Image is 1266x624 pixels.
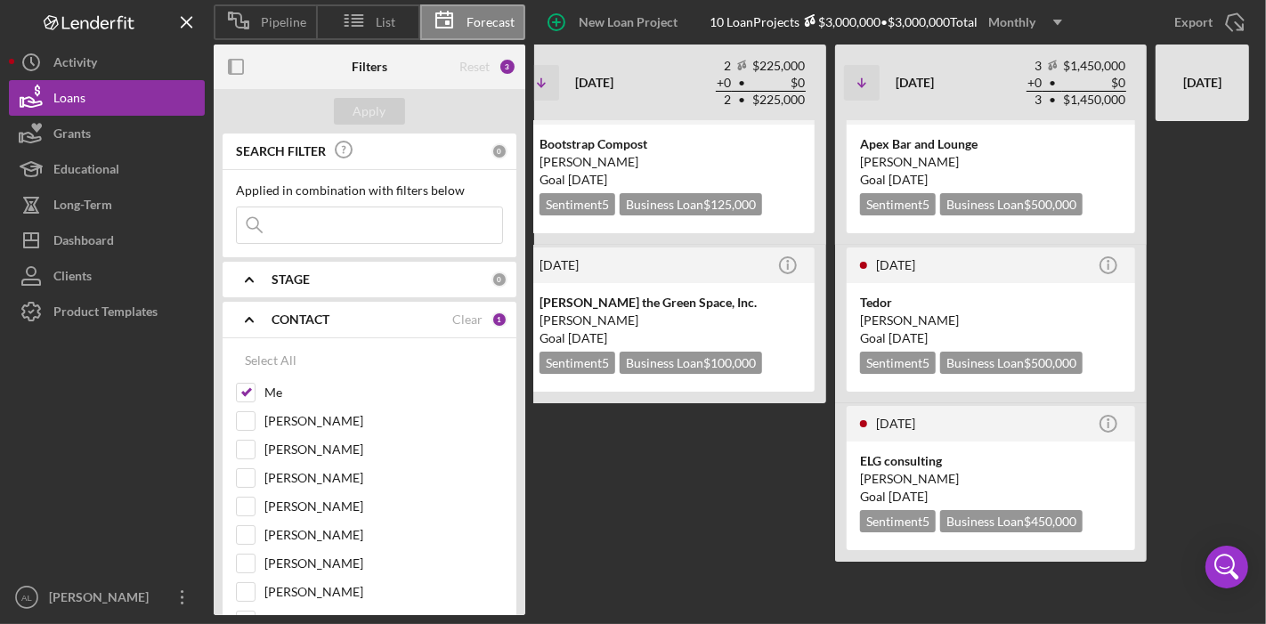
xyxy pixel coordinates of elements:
[53,151,119,191] div: Educational
[860,135,1122,153] div: Apex Bar and Lounge
[716,75,732,92] td: + 0
[264,441,503,458] label: [PERSON_NAME]
[9,116,205,151] button: Grants
[540,257,579,272] time: 2025-07-24 17:29
[452,312,483,327] div: Clear
[499,58,516,76] div: 3
[53,45,97,85] div: Activity
[245,343,296,378] div: Select All
[9,45,205,80] button: Activity
[540,294,801,312] div: [PERSON_NAME] the Green Space, Inc.
[53,294,158,334] div: Product Templates
[264,555,503,572] label: [PERSON_NAME]
[876,416,915,431] time: 2025-08-11 18:32
[334,98,405,125] button: Apply
[261,15,306,29] span: Pipeline
[575,75,613,90] b: [DATE]
[272,312,329,327] b: CONTACT
[352,60,387,74] b: Filters
[9,579,205,615] button: AL[PERSON_NAME]
[491,143,507,159] div: 0
[736,94,747,106] span: •
[751,58,806,75] td: $225,000
[1027,75,1043,92] td: + 0
[988,9,1035,36] div: Monthly
[844,403,1138,553] a: [DATE]ELG consulting[PERSON_NAME]Goal [DATE]Sentiment5Business Loan$450,000
[844,86,1138,236] a: [DATE]Apex Bar and Lounge[PERSON_NAME]Goal [DATE]Sentiment5Business Loan$500,000
[9,80,205,116] button: Loans
[620,352,762,374] div: Business Loan $100,000
[860,330,928,345] span: Goal
[540,330,607,345] span: Goal
[1062,92,1126,109] td: $1,450,000
[1047,77,1058,89] span: •
[523,86,817,236] a: [DATE]Bootstrap Compost[PERSON_NAME]Goal [DATE]Sentiment5Business Loan$125,000
[716,92,732,109] td: 2
[1156,4,1257,40] button: Export
[716,58,732,75] td: 2
[860,172,928,187] span: Goal
[568,330,607,345] time: 09/12/2025
[940,193,1083,215] div: Business Loan $500,000
[540,153,801,171] div: [PERSON_NAME]
[860,510,936,532] div: Sentiment 5
[568,172,607,187] time: 09/27/2025
[236,144,326,158] b: SEARCH FILTER
[540,193,615,215] div: Sentiment 5
[236,183,503,198] div: Applied in combination with filters below
[978,9,1073,36] button: Monthly
[264,583,503,601] label: [PERSON_NAME]
[236,343,305,378] button: Select All
[751,92,806,109] td: $225,000
[940,352,1083,374] div: Business Loan $500,000
[272,272,310,287] b: STAGE
[860,312,1122,329] div: [PERSON_NAME]
[860,452,1122,470] div: ELG consulting
[9,223,205,258] button: Dashboard
[377,15,396,29] span: List
[889,172,928,187] time: 10/31/2025
[53,116,91,156] div: Grants
[1165,52,1240,114] div: [DATE]
[459,60,490,74] div: Reset
[876,257,915,272] time: 2025-07-18 20:11
[540,352,615,374] div: Sentiment 5
[53,187,112,227] div: Long-Term
[860,352,936,374] div: Sentiment 5
[889,489,928,504] time: 10/10/2025
[540,172,607,187] span: Goal
[9,151,205,187] button: Educational
[860,294,1122,312] div: Tedor
[264,384,503,401] label: Me
[844,245,1138,394] a: [DATE]Tedor[PERSON_NAME]Goal [DATE]Sentiment5Business Loan$500,000
[21,593,32,603] text: AL
[1062,58,1126,75] td: $1,450,000
[491,271,507,288] div: 0
[799,14,881,29] div: $3,000,000
[860,153,1122,171] div: [PERSON_NAME]
[860,489,928,504] span: Goal
[896,75,934,90] b: [DATE]
[264,526,503,544] label: [PERSON_NAME]
[9,258,205,294] button: Clients
[710,9,1073,36] div: 10 Loan Projects • $3,000,000 Total
[45,579,160,620] div: [PERSON_NAME]
[751,75,806,92] td: $0
[860,470,1122,488] div: [PERSON_NAME]
[467,15,515,29] span: Forecast
[1174,4,1213,40] div: Export
[523,245,817,394] a: [DATE][PERSON_NAME] the Green Space, Inc.[PERSON_NAME]Goal [DATE]Sentiment5Business Loan$100,000
[9,294,205,329] button: Product Templates
[534,4,695,40] button: New Loan Project
[889,330,928,345] time: 10/30/2025
[540,312,801,329] div: [PERSON_NAME]
[9,187,205,223] a: Long-Term
[1027,58,1043,75] td: 3
[53,258,92,298] div: Clients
